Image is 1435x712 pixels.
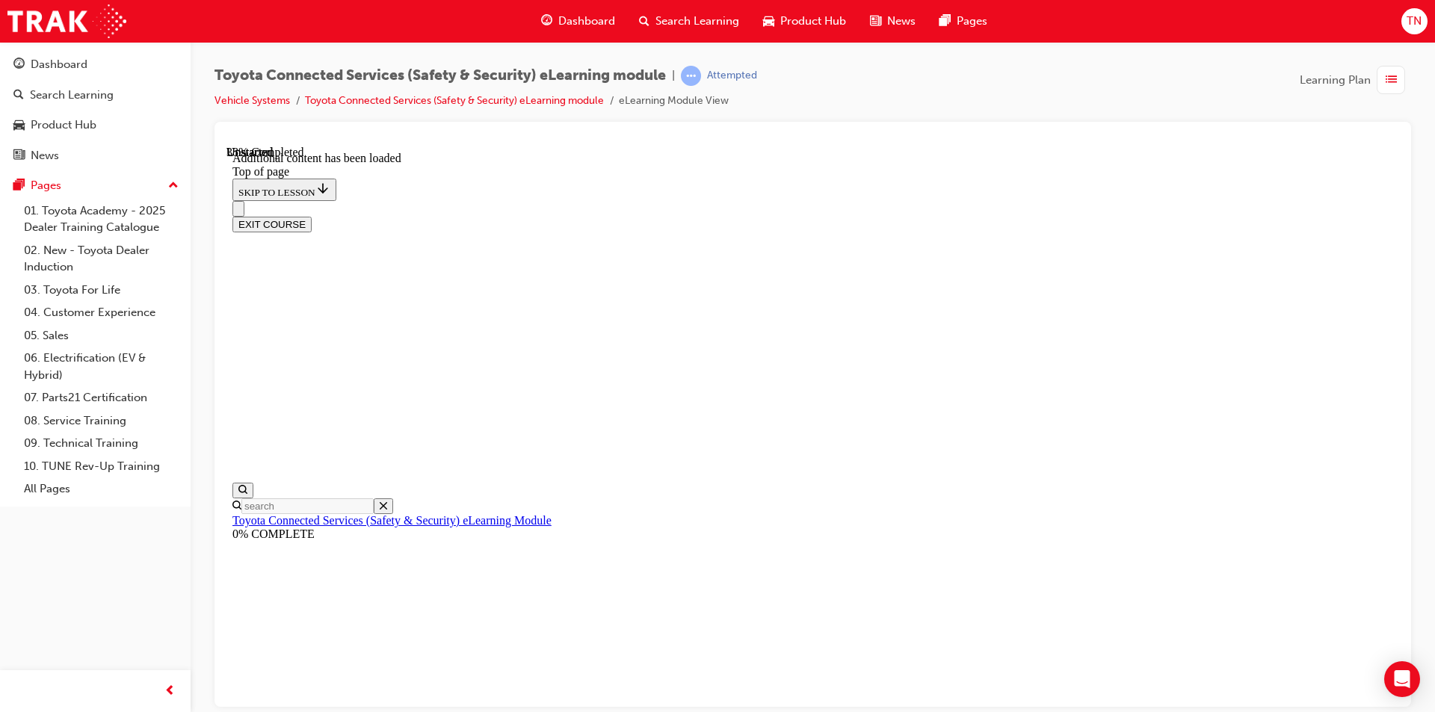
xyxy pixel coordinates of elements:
button: EXIT COURSE [6,71,85,87]
a: All Pages [18,477,185,501]
span: TN [1407,13,1422,30]
a: 08. Service Training [18,409,185,433]
a: news-iconNews [858,6,928,37]
div: 0% COMPLETE [6,382,1167,395]
a: 07. Parts21 Certification [18,386,185,409]
span: list-icon [1386,71,1397,90]
span: learningRecordVerb_ATTEMPT-icon [681,66,701,86]
a: Dashboard [6,51,185,78]
span: Product Hub [780,13,846,30]
li: eLearning Module View [619,93,729,110]
a: 09. Technical Training [18,432,185,455]
a: pages-iconPages [928,6,999,37]
span: Learning Plan [1300,72,1371,89]
div: Product Hub [31,117,96,134]
span: guage-icon [541,12,552,31]
div: Search Learning [30,87,114,104]
span: Dashboard [558,13,615,30]
div: News [31,147,59,164]
button: Pages [6,172,185,199]
input: Search [15,353,147,368]
span: pages-icon [13,179,25,193]
a: News [6,142,185,170]
img: Trak [7,4,126,38]
span: search-icon [13,89,24,102]
span: up-icon [168,176,179,196]
button: DashboardSearch LearningProduct HubNews [6,48,185,172]
a: 10. TUNE Rev-Up Training [18,455,185,478]
a: Product Hub [6,111,185,139]
a: Search Learning [6,81,185,109]
button: Close navigation menu [6,55,18,71]
span: car-icon [763,12,774,31]
a: car-iconProduct Hub [751,6,858,37]
span: news-icon [870,12,881,31]
div: Pages [31,177,61,194]
div: Dashboard [31,56,87,73]
button: Open search menu [6,337,27,353]
span: news-icon [13,149,25,163]
a: 03. Toyota For Life [18,279,185,302]
a: 02. New - Toyota Dealer Induction [18,239,185,279]
div: Open Intercom Messenger [1384,661,1420,697]
span: prev-icon [164,682,176,701]
a: 01. Toyota Academy - 2025 Dealer Training Catalogue [18,199,185,239]
span: search-icon [639,12,649,31]
a: Toyota Connected Services (Safety & Security) eLearning module [305,94,604,107]
span: Pages [957,13,987,30]
button: TN [1401,8,1428,34]
span: pages-icon [939,12,951,31]
a: search-iconSearch Learning [627,6,751,37]
a: 06. Electrification (EV & Hybrid) [18,347,185,386]
div: Top of page [6,19,1167,33]
span: News [887,13,916,30]
a: Toyota Connected Services (Safety & Security) eLearning Module [6,368,325,381]
a: guage-iconDashboard [529,6,627,37]
a: Vehicle Systems [215,94,290,107]
div: Attempted [707,69,757,83]
button: Learning Plan [1300,66,1411,94]
span: Toyota Connected Services (Safety & Security) eLearning module [215,67,666,84]
a: 04. Customer Experience [18,301,185,324]
button: SKIP TO LESSON [6,33,110,55]
span: Search Learning [655,13,739,30]
span: SKIP TO LESSON [12,41,104,52]
a: 05. Sales [18,324,185,347]
div: Additional content has been loaded [6,6,1167,19]
span: guage-icon [13,58,25,72]
span: | [672,67,675,84]
span: car-icon [13,119,25,132]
